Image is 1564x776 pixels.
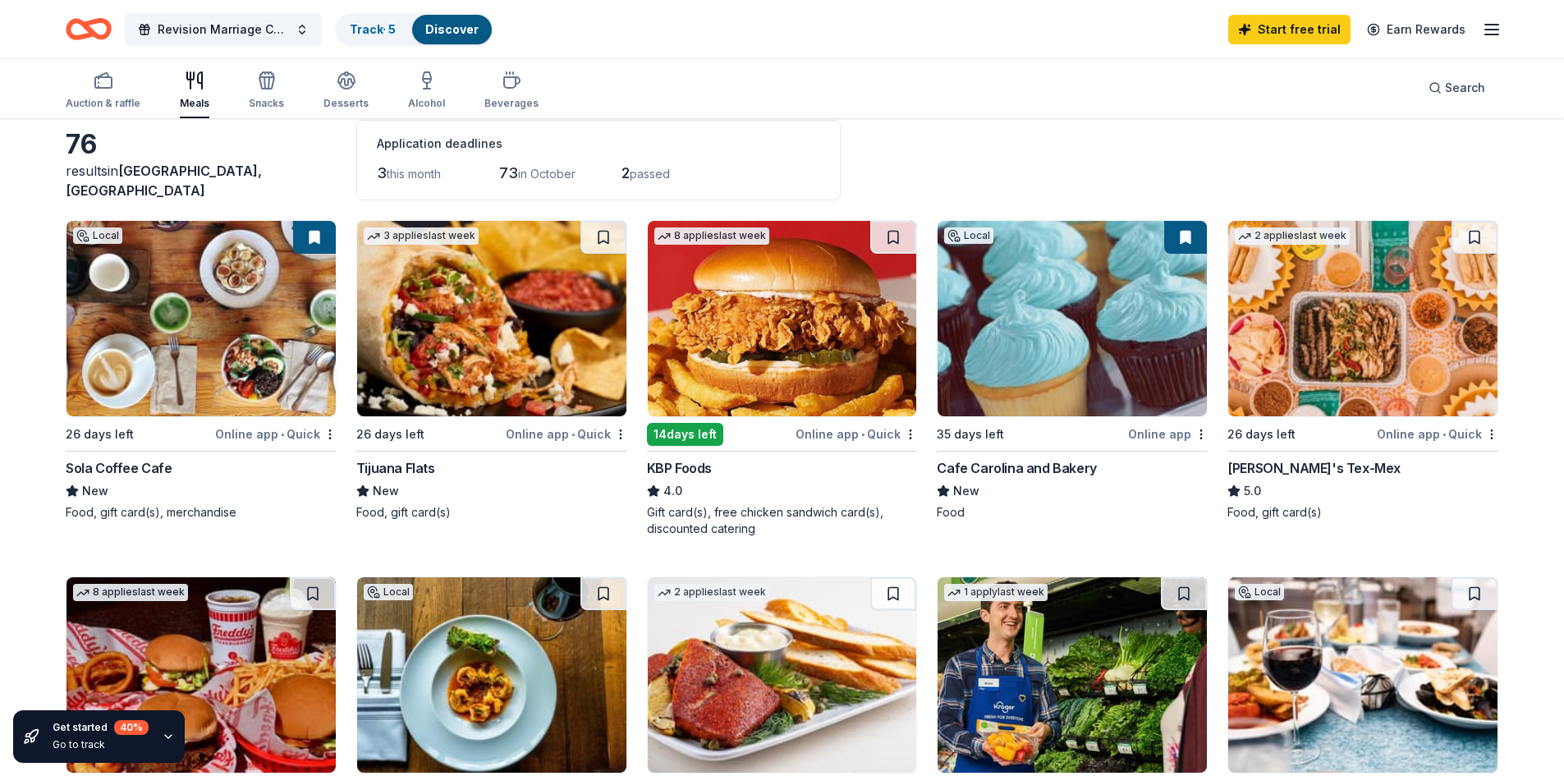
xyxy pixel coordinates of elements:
a: Track· 5 [350,22,396,36]
span: New [953,481,979,501]
img: Image for KBP Foods [648,221,917,416]
div: Go to track [53,738,149,751]
div: 40 % [114,720,149,735]
span: 2 [621,164,630,181]
a: Start free trial [1228,15,1351,44]
div: Online app Quick [215,424,337,444]
div: Online app Quick [796,424,917,444]
div: Online app [1128,424,1208,444]
img: Image for Sola Coffee Cafe [67,221,336,416]
button: Meals [180,64,209,118]
div: 26 days left [66,425,134,444]
span: New [373,481,399,501]
img: Image for Tijuana Flats [357,221,626,416]
div: Food, gift card(s), merchandise [66,504,337,521]
div: Desserts [323,97,369,110]
span: 5.0 [1244,481,1261,501]
div: Local [364,584,413,600]
img: Image for Cafe Carolina and Bakery [938,221,1207,416]
button: Revision Marriage Conference [125,13,322,46]
a: Image for Tijuana Flats3 applieslast week26 days leftOnline app•QuickTijuana FlatsNewFood, gift c... [356,220,627,521]
div: 76 [66,128,337,161]
div: Get started [53,720,149,735]
div: Local [944,227,993,244]
button: Snacks [249,64,284,118]
div: Application deadlines [377,134,820,154]
a: Home [66,10,112,48]
div: Tijuana Flats [356,458,435,478]
button: Beverages [484,64,539,118]
div: Gift card(s), free chicken sandwich card(s), discounted catering [647,504,918,537]
button: Alcohol [408,64,445,118]
div: 2 applies last week [1235,227,1350,245]
div: Local [1235,584,1284,600]
img: Image for Perry's Steakhouse [648,577,917,773]
img: Image for Taverna Agora [1228,577,1497,773]
div: KBP Foods [647,458,712,478]
img: Image for Kroger [938,577,1207,773]
a: Image for Cafe Carolina and BakeryLocal35 days leftOnline appCafe Carolina and BakeryNewFood [937,220,1208,521]
a: Image for Sola Coffee CafeLocal26 days leftOnline app•QuickSola Coffee CafeNewFood, gift card(s),... [66,220,337,521]
div: Food, gift card(s) [356,504,627,521]
span: 73 [499,164,518,181]
span: • [571,428,575,441]
a: Discover [425,22,479,36]
div: Sola Coffee Cafe [66,458,172,478]
div: Cafe Carolina and Bakery [937,458,1096,478]
div: Beverages [484,97,539,110]
div: Food [937,504,1208,521]
div: 8 applies last week [73,584,188,601]
span: Search [1445,78,1485,98]
span: • [861,428,865,441]
span: 4.0 [663,481,682,501]
span: • [281,428,284,441]
span: New [82,481,108,501]
div: Online app Quick [506,424,627,444]
div: 26 days left [1227,425,1296,444]
span: • [1442,428,1446,441]
div: 2 applies last week [654,584,769,601]
div: Auction & raffle [66,97,140,110]
div: 8 applies last week [654,227,769,245]
span: 3 [377,164,387,181]
img: Image for Freddy's Frozen Custard & Steakburgers [67,577,336,773]
div: Food, gift card(s) [1227,504,1498,521]
div: Snacks [249,97,284,110]
span: this month [387,167,441,181]
div: Alcohol [408,97,445,110]
img: Image for Chuy's Tex-Mex [1228,221,1497,416]
div: Meals [180,97,209,110]
span: in [66,163,262,199]
div: 26 days left [356,425,424,444]
img: Image for Urban Food Group [357,577,626,773]
a: Earn Rewards [1357,15,1475,44]
button: Search [1415,71,1498,104]
button: Desserts [323,64,369,118]
div: 35 days left [937,425,1004,444]
div: [PERSON_NAME]'s Tex-Mex [1227,458,1401,478]
div: results [66,161,337,200]
span: Revision Marriage Conference [158,20,289,39]
button: Track· 5Discover [335,13,493,46]
button: Auction & raffle [66,64,140,118]
div: 3 applies last week [364,227,479,245]
a: Image for KBP Foods8 applieslast week14days leftOnline app•QuickKBP Foods4.0Gift card(s), free ch... [647,220,918,537]
div: Local [73,227,122,244]
span: [GEOGRAPHIC_DATA], [GEOGRAPHIC_DATA] [66,163,262,199]
div: 1 apply last week [944,584,1048,601]
span: in October [518,167,576,181]
span: passed [630,167,670,181]
div: 14 days left [647,423,723,446]
div: Online app Quick [1377,424,1498,444]
a: Image for Chuy's Tex-Mex2 applieslast week26 days leftOnline app•Quick[PERSON_NAME]'s Tex-Mex5.0F... [1227,220,1498,521]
